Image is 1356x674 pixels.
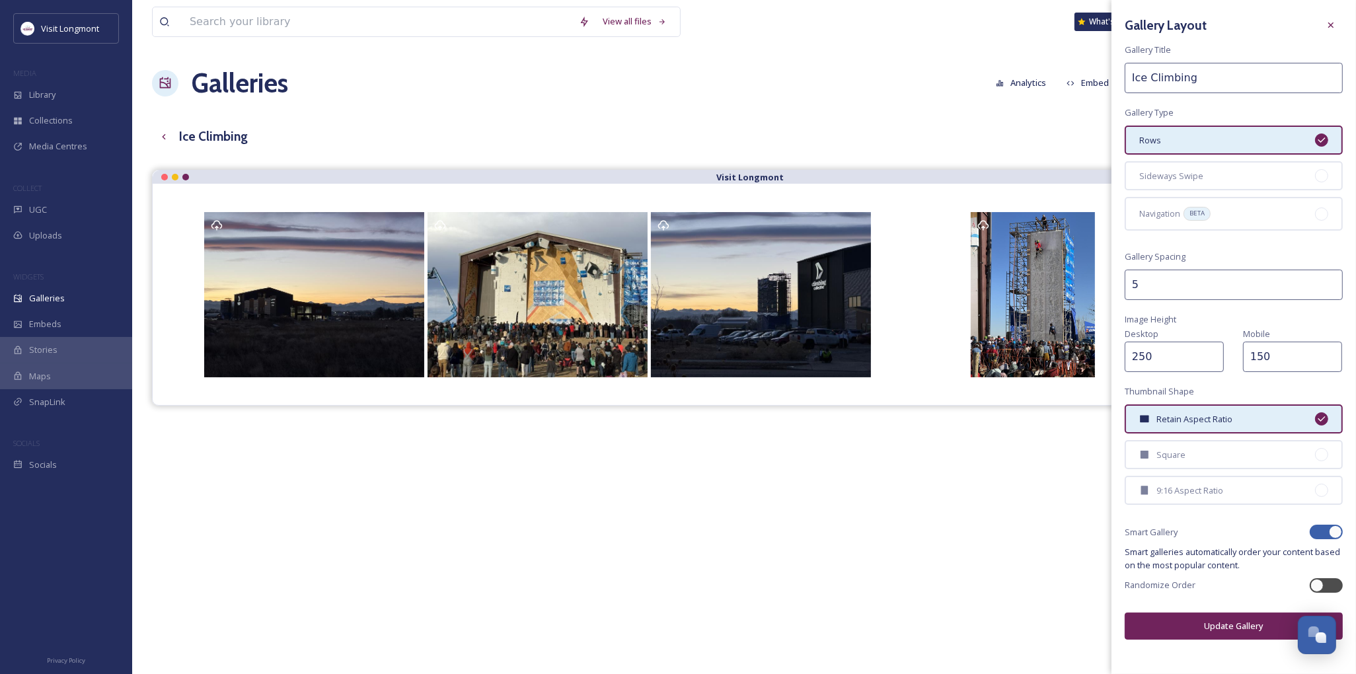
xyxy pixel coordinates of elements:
[1156,449,1186,461] span: Square
[21,22,34,35] img: longmont.jpg
[1139,134,1161,147] span: Rows
[1125,16,1207,35] h3: Gallery Layout
[202,210,426,379] a: Opens media popup. Media description: Ice Climbing World Cup 2025.
[29,114,73,127] span: Collections
[1125,44,1171,56] span: Gallery Title
[29,459,57,471] span: Socials
[29,204,47,216] span: UGC
[29,370,51,383] span: Maps
[1096,210,1193,379] a: Opens media popup. Media description: Monty4-VisitLongmont.MOV.
[650,210,873,379] a: Opens media popup. Media description: Ice Climbing World Cup 2025.
[13,438,40,448] span: SOCIALS
[1139,207,1180,220] span: Navigation
[1156,484,1223,497] span: 9:16 Aspect Ratio
[29,344,57,356] span: Stories
[989,70,1053,96] button: Analytics
[29,396,65,408] span: SnapLink
[1060,70,1116,96] button: Embed
[1125,526,1178,539] span: Smart Gallery
[192,63,288,103] a: Galleries
[47,652,85,667] a: Privacy Policy
[13,68,36,78] span: MEDIA
[426,210,649,379] a: Opens media popup. Media description: Ice Climbing World Cup 2025.
[989,70,1060,96] a: Analytics
[1125,385,1194,398] span: Thumbnail Shape
[29,140,87,153] span: Media Centres
[1125,579,1195,591] span: Randomize Order
[969,210,1097,379] a: Opens media popup. Media description: Ice Climbing World Cup 2025.
[1125,63,1343,93] input: My Gallery
[716,171,784,183] strong: Visit Longmont
[1125,546,1343,571] span: Smart galleries automatically order your content based on the most popular content.
[1125,313,1176,326] span: Image Height
[1125,250,1186,263] span: Gallery Spacing
[47,656,85,665] span: Privacy Policy
[29,89,56,101] span: Library
[1189,209,1205,218] span: BETA
[13,183,42,193] span: COLLECT
[13,272,44,281] span: WIDGETS
[596,9,673,34] a: View all files
[1125,106,1174,119] span: Gallery Type
[29,229,62,242] span: Uploads
[179,127,248,146] h3: Ice Climbing
[1125,613,1343,640] button: Update Gallery
[1298,616,1336,654] button: Open Chat
[1125,328,1158,340] span: Desktop
[1243,342,1342,372] input: 250
[1125,342,1224,372] input: 250
[1125,270,1343,300] input: 2
[1156,413,1232,426] span: Retain Aspect Ratio
[41,22,99,34] span: Visit Longmont
[1243,328,1270,340] span: Mobile
[183,7,572,36] input: Search your library
[29,292,65,305] span: Galleries
[873,210,969,379] a: Opens media popup. Media description: Ice Climbing World Cup 2025.
[29,318,61,330] span: Embeds
[1074,13,1141,31] a: What's New
[1139,170,1203,182] span: Sideways Swipe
